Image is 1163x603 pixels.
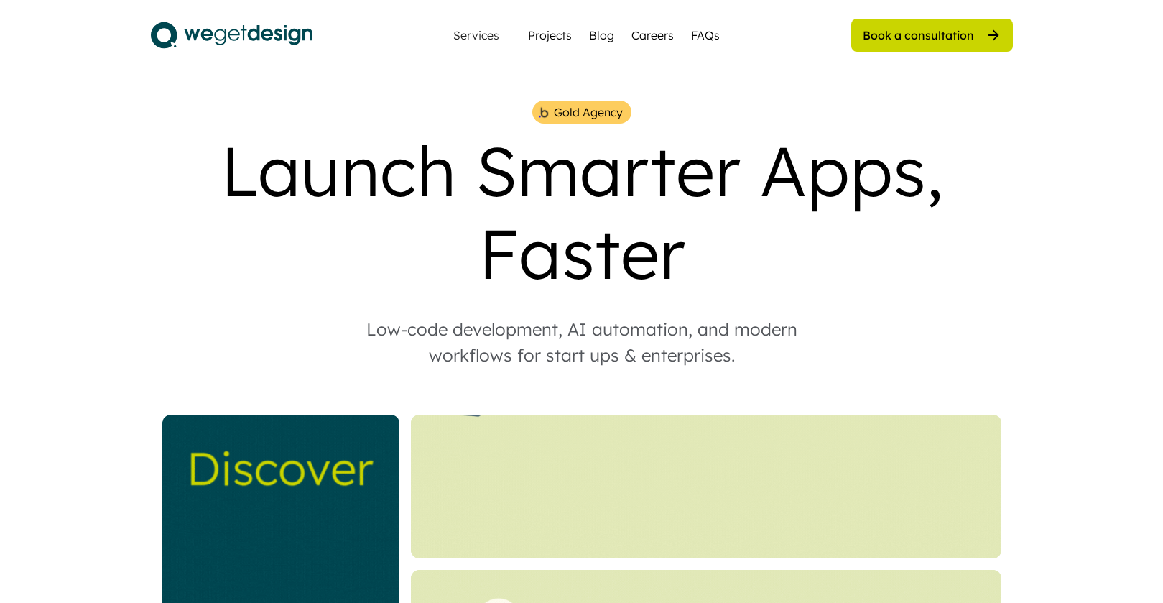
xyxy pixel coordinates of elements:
a: FAQs [691,27,720,44]
a: Blog [589,27,614,44]
img: logo.svg [151,17,312,53]
div: Gold Agency [554,103,623,121]
a: Projects [528,27,572,44]
div: Launch Smarter Apps, Faster [151,129,1013,295]
img: Website%20Landing%20%284%29.gif [411,415,1001,558]
div: Book a consultation [863,27,974,43]
div: Low-code development, AI automation, and modern workflows for start ups & enterprises. [338,316,826,368]
img: bubble%201.png [537,106,550,119]
a: Careers [631,27,674,44]
div: Services [448,29,505,41]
